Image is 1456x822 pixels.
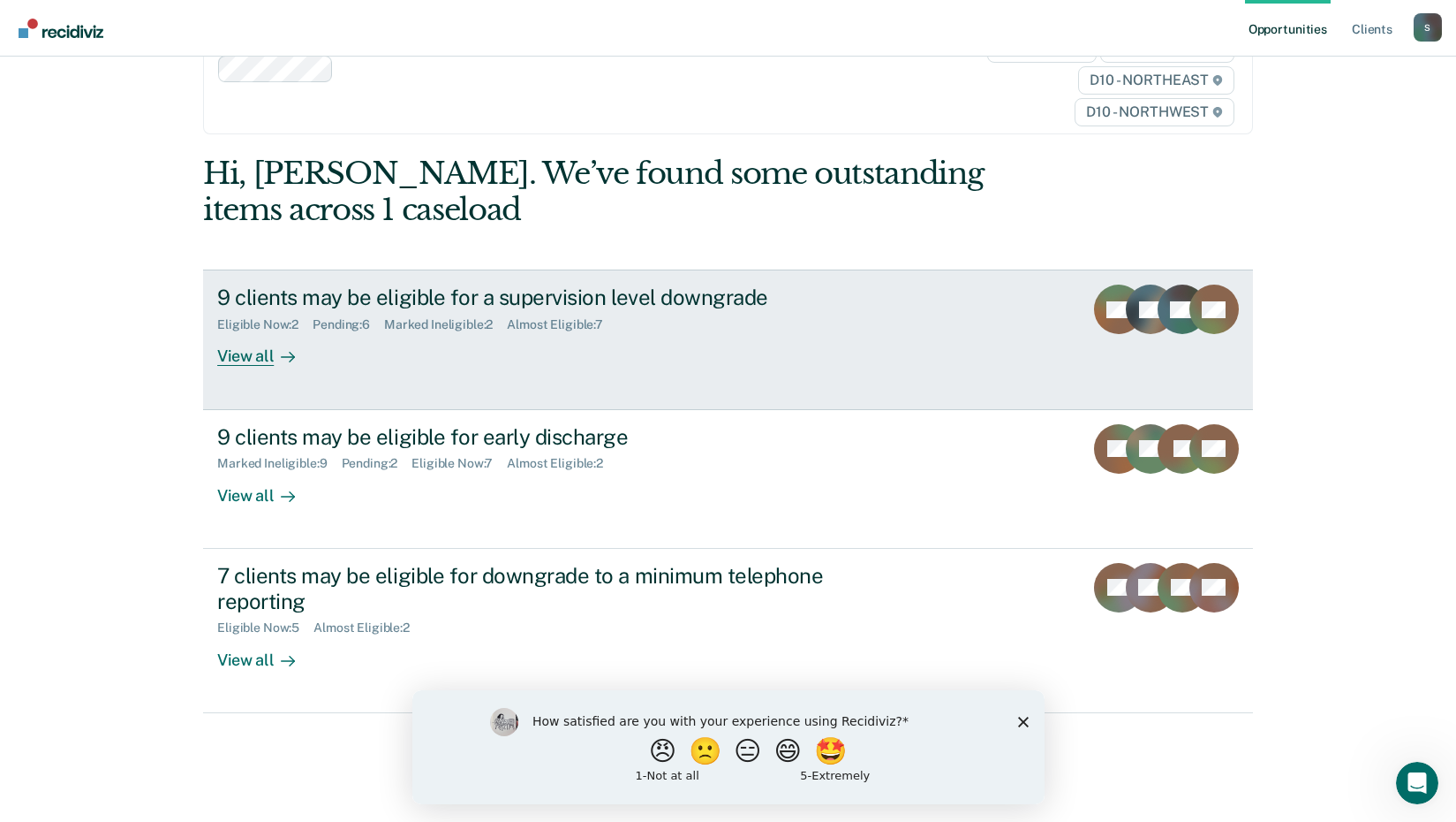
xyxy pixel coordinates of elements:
div: Almost Eligible : 2 [507,456,617,471]
div: Pending : 2 [342,456,412,471]
div: Pending : 6 [313,317,384,332]
img: Recidiviz [19,19,103,38]
button: Profile dropdown button [1414,13,1442,42]
a: 9 clients may be eligible for a supervision level downgradeEligible Now:2Pending:6Marked Ineligib... [203,270,1253,409]
div: Hi, [PERSON_NAME]. We’ve found some outstanding items across 1 caseload [203,156,1043,228]
div: View all [217,636,316,670]
iframe: Intercom live chat [1396,762,1438,804]
div: 9 clients may be eligible for early discharge [217,424,837,450]
div: S [1414,13,1442,42]
div: Eligible Now : 2 [217,317,313,332]
div: Marked Ineligible : 9 [217,456,341,471]
div: Marked Ineligible : 2 [384,317,507,332]
a: 7 clients may be eligible for downgrade to a minimum telephone reportingEligible Now:5Almost Elig... [203,549,1253,713]
div: Eligible Now : 5 [217,620,313,636]
span: D10 - NORTHEAST [1078,66,1233,95]
div: View all [217,332,316,367]
span: D10 - NORTHWEST [1075,98,1233,126]
a: 9 clients may be eligible for early dischargeMarked Ineligible:9Pending:2Eligible Now:7Almost Eli... [203,410,1253,549]
div: Almost Eligible : 2 [313,620,424,636]
iframe: Survey by Kim from Recidiviz [412,690,1045,804]
div: View all [217,471,316,506]
div: Eligible Now : 7 [411,456,507,471]
div: 7 clients may be eligible for downgrade to a minimum telephone reporting [217,563,837,614]
div: 9 clients may be eligible for a supervision level downgrade [217,285,837,310]
div: Almost Eligible : 7 [507,317,617,332]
